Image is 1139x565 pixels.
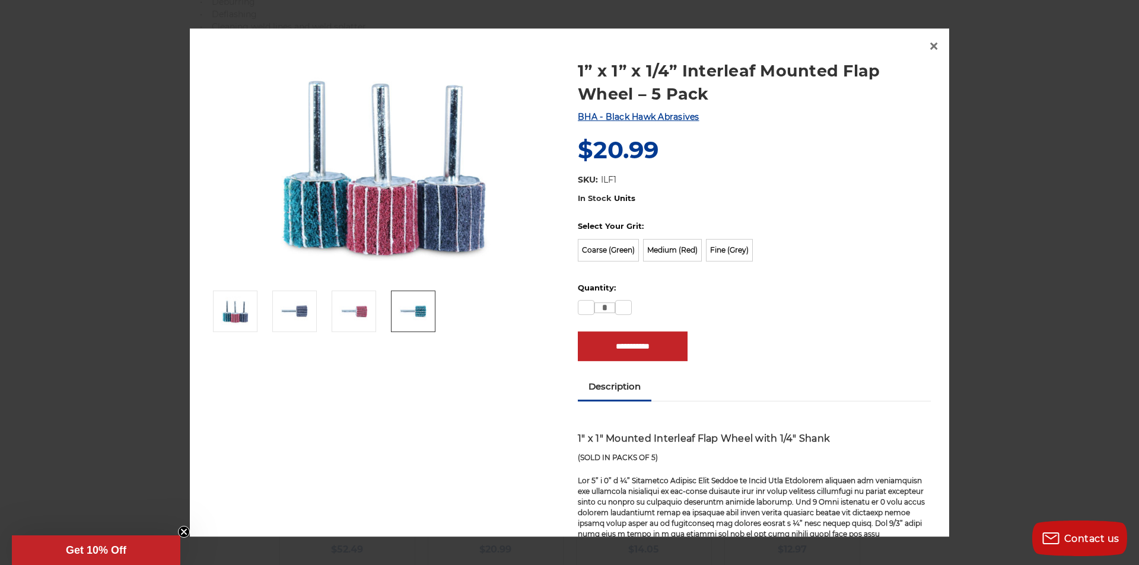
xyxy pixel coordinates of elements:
span: Get 10% Off [66,544,126,556]
dt: SKU: [578,174,598,187]
strong: (SOLD IN PACKS OF 5) [578,453,658,462]
a: Description [578,374,651,400]
a: Close [924,37,943,56]
span: In Stock [578,193,612,203]
dd: ILF1 [601,174,616,187]
strong: 1" x 1" Mounted Interleaf Flap Wheel with 1/4" Shank [578,433,830,444]
a: BHA - Black Hawk Abrasives [578,111,699,122]
label: Select Your Grit: [578,221,931,233]
img: 1” x 1” x 1/4” Interleaf Mounted Flap Wheel – 5 Pack [221,296,250,326]
label: Quantity: [578,282,931,294]
a: 1” x 1” x 1/4” Interleaf Mounted Flap Wheel – 5 Pack [578,59,931,106]
img: 1” x 1” x 1/4” Interleaf Mounted Flap Wheel – 5 Pack [399,296,428,326]
span: Contact us [1064,533,1119,544]
span: × [928,34,939,58]
button: Contact us [1032,521,1127,556]
div: Get 10% OffClose teaser [12,535,180,565]
button: Close teaser [178,526,190,538]
img: 1” x 1” x 1/4” Interleaf Mounted Flap Wheel – 5 Pack [266,47,504,284]
span: Units [614,193,635,203]
img: 1” x 1” x 1/4” Interleaf Mounted Flap Wheel – 5 Pack [280,296,310,326]
span: $20.99 [578,135,658,164]
img: 1” x 1” x 1/4” Interleaf Mounted Flap Wheel – 5 Pack [339,296,369,326]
